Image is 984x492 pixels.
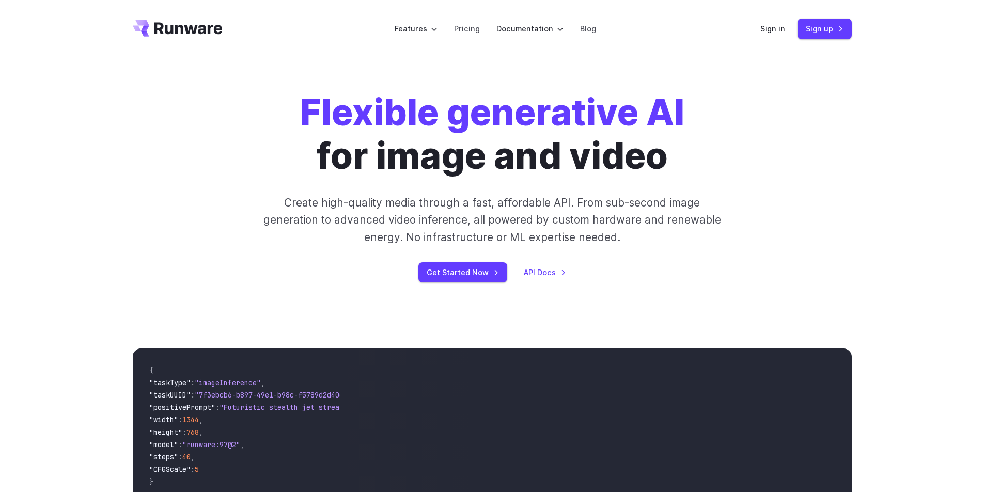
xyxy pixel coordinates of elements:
[149,366,153,375] span: {
[220,403,596,412] span: "Futuristic stealth jet streaking through a neon-lit cityscape with glowing purple exhaust"
[182,427,186,437] span: :
[133,20,223,37] a: Go to /
[186,427,199,437] span: 768
[149,415,178,424] span: "width"
[191,465,195,474] span: :
[798,19,852,39] a: Sign up
[178,415,182,424] span: :
[182,415,199,424] span: 1344
[149,465,191,474] span: "CFGScale"
[300,90,684,134] strong: Flexible generative AI
[182,440,240,449] span: "runware:97@2"
[149,477,153,486] span: }
[149,427,182,437] span: "height"
[191,378,195,387] span: :
[524,266,566,278] a: API Docs
[580,23,596,35] a: Blog
[262,194,722,246] p: Create high-quality media through a fast, affordable API. From sub-second image generation to adv...
[395,23,438,35] label: Features
[149,390,191,400] span: "taskUUID"
[182,452,191,462] span: 40
[195,390,352,400] span: "7f3ebcb6-b897-49e1-b98c-f5789d2d40d7"
[261,378,265,387] span: ,
[760,23,785,35] a: Sign in
[149,378,191,387] span: "taskType"
[199,427,203,437] span: ,
[178,440,182,449] span: :
[418,262,507,282] a: Get Started Now
[149,403,215,412] span: "positivePrompt"
[191,452,195,462] span: ,
[195,465,199,474] span: 5
[195,378,261,387] span: "imageInference"
[454,23,480,35] a: Pricing
[240,440,244,449] span: ,
[215,403,220,412] span: :
[496,23,564,35] label: Documentation
[149,440,178,449] span: "model"
[178,452,182,462] span: :
[300,91,684,178] h1: for image and video
[199,415,203,424] span: ,
[191,390,195,400] span: :
[149,452,178,462] span: "steps"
